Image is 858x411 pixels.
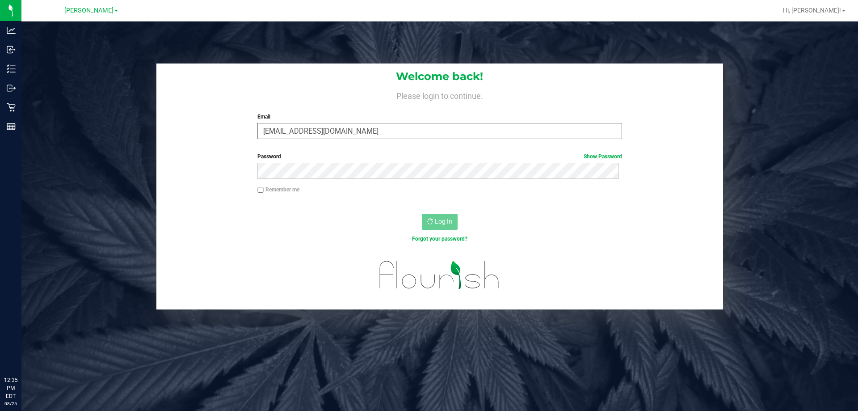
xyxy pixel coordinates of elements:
[156,71,723,82] h1: Welcome back!
[7,64,16,73] inline-svg: Inventory
[257,113,622,121] label: Email
[412,236,467,242] a: Forgot your password?
[369,252,510,298] img: flourish_logo.svg
[4,376,17,400] p: 12:35 PM EDT
[7,45,16,54] inline-svg: Inbound
[257,187,264,193] input: Remember me
[7,103,16,112] inline-svg: Retail
[584,153,622,160] a: Show Password
[64,7,114,14] span: [PERSON_NAME]
[7,26,16,35] inline-svg: Analytics
[4,400,17,407] p: 08/25
[783,7,841,14] span: Hi, [PERSON_NAME]!
[422,214,458,230] button: Log In
[257,186,299,194] label: Remember me
[7,84,16,93] inline-svg: Outbound
[7,122,16,131] inline-svg: Reports
[156,89,723,100] h4: Please login to continue.
[257,153,281,160] span: Password
[435,218,452,225] span: Log In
